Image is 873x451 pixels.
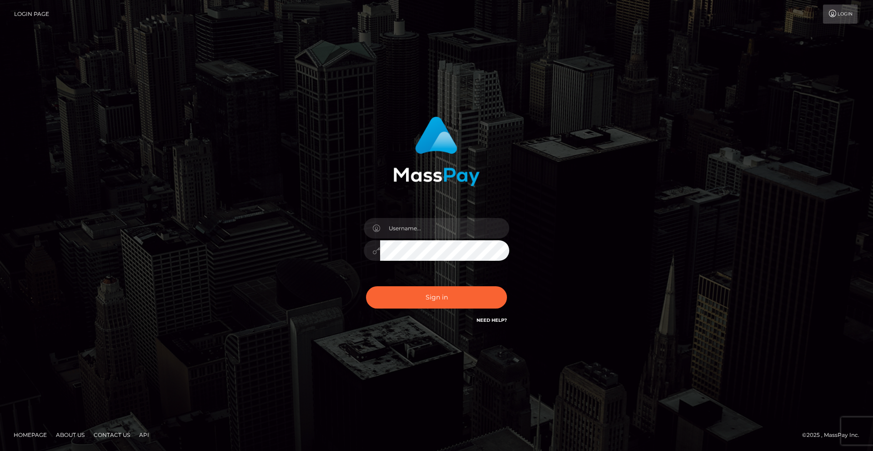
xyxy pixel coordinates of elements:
[135,428,153,442] a: API
[10,428,50,442] a: Homepage
[477,317,507,323] a: Need Help?
[823,5,858,24] a: Login
[366,286,507,309] button: Sign in
[52,428,88,442] a: About Us
[380,218,509,238] input: Username...
[393,117,480,186] img: MassPay Login
[90,428,134,442] a: Contact Us
[14,5,49,24] a: Login Page
[802,430,866,440] div: © 2025 , MassPay Inc.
